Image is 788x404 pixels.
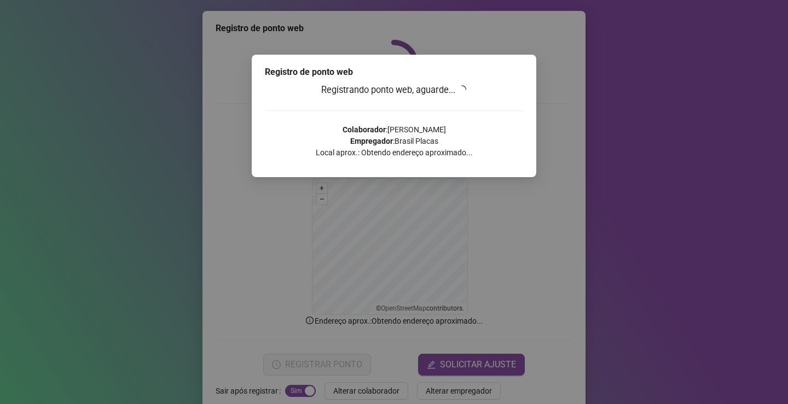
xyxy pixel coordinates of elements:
div: Registro de ponto web [265,66,523,79]
strong: Colaborador [343,125,386,134]
p: : [PERSON_NAME] : Brasil Placas Local aprox.: Obtendo endereço aproximado... [265,124,523,159]
strong: Empregador [350,137,393,145]
span: loading [456,84,468,96]
h3: Registrando ponto web, aguarde... [265,83,523,97]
